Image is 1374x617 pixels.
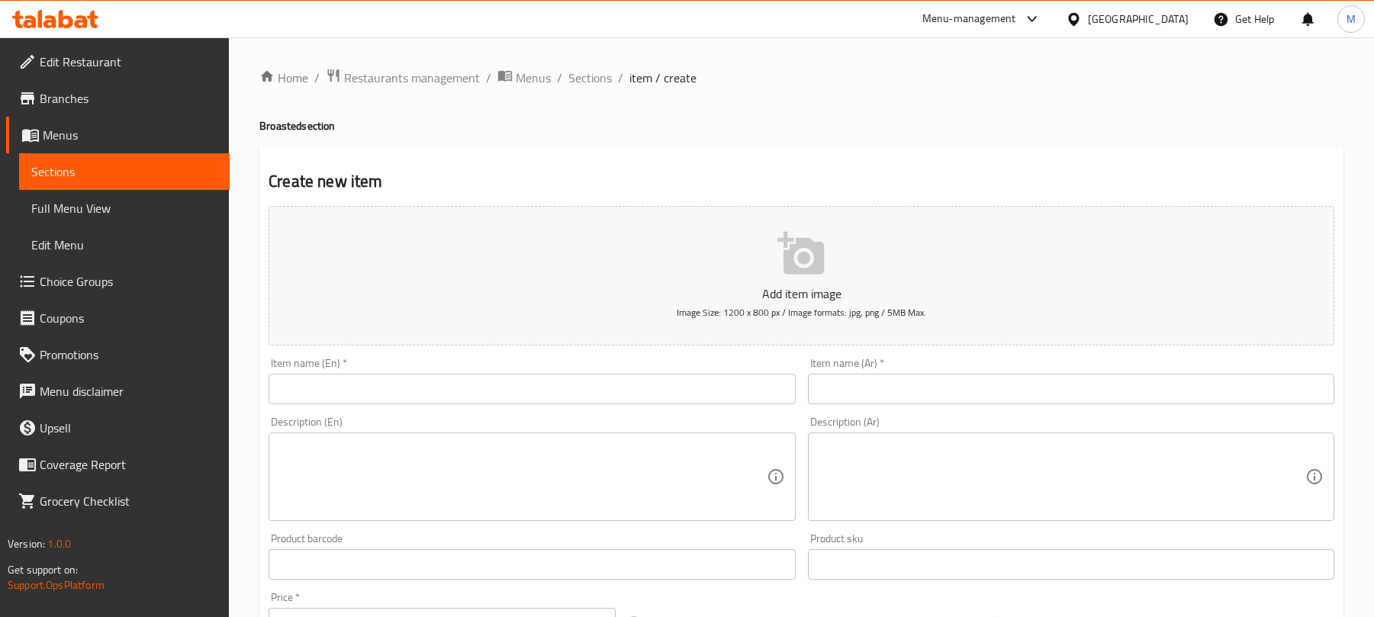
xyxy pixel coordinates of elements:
span: Sections [31,162,217,181]
input: Enter name Ar [808,374,1334,404]
p: Add item image [292,284,1311,303]
a: Choice Groups [6,263,230,300]
li: / [486,69,491,87]
h2: Create new item [269,170,1334,193]
span: Branches [40,89,217,108]
a: Edit Restaurant [6,43,230,80]
span: Image Size: 1200 x 800 px / Image formats: jpg, png / 5MB Max. [677,304,926,321]
a: Support.OpsPlatform [8,575,105,595]
span: Coverage Report [40,455,217,474]
a: Coupons [6,300,230,336]
a: Branches [6,80,230,117]
span: Menus [516,69,551,87]
a: Full Menu View [19,190,230,227]
span: item / create [629,69,697,87]
button: Add item imageImage Size: 1200 x 800 px / Image formats: jpg, png / 5MB Max. [269,206,1334,345]
h4: Broasted section [259,118,1343,133]
span: Version: [8,534,45,554]
a: Coverage Report [6,446,230,483]
span: Edit Restaurant [40,53,217,71]
span: Edit Menu [31,236,217,254]
input: Enter name En [269,374,795,404]
a: Upsell [6,410,230,446]
a: Menus [6,117,230,153]
nav: breadcrumb [259,68,1343,88]
li: / [618,69,623,87]
span: Grocery Checklist [40,492,217,510]
a: Home [259,69,308,87]
a: Menu disclaimer [6,373,230,410]
span: 1.0.0 [47,534,71,554]
a: Menus [497,68,551,88]
a: Sections [19,153,230,190]
a: Grocery Checklist [6,483,230,519]
span: Choice Groups [40,272,217,291]
input: Please enter product barcode [269,549,795,580]
input: Please enter product sku [808,549,1334,580]
span: Restaurants management [344,69,480,87]
span: Upsell [40,419,217,437]
span: M [1347,11,1356,27]
span: Full Menu View [31,199,217,217]
span: Promotions [40,345,217,364]
a: Promotions [6,336,230,373]
a: Restaurants management [326,68,480,88]
li: / [314,69,320,87]
a: Sections [568,69,612,87]
a: Edit Menu [19,227,230,263]
div: [GEOGRAPHIC_DATA] [1088,11,1189,27]
span: Get support on: [8,560,78,580]
span: Coupons [40,309,217,327]
span: Menu disclaimer [40,382,217,400]
div: Menu-management [922,10,1016,28]
li: / [557,69,562,87]
span: Menus [43,126,217,144]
